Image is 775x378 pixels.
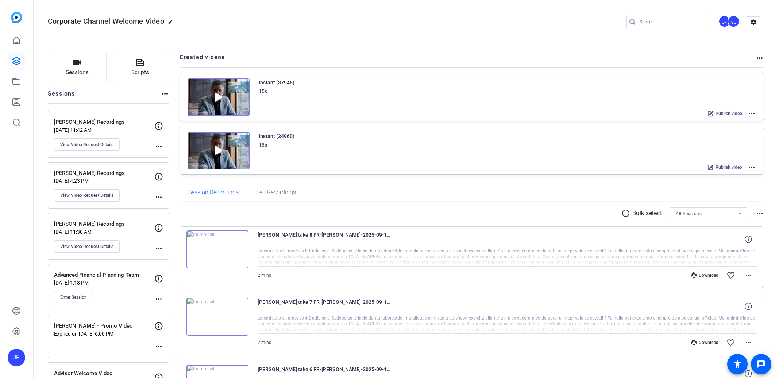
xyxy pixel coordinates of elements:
[755,209,764,218] mat-icon: more_horiz
[186,230,248,268] img: thumb-nail
[259,87,267,96] div: 15s
[259,132,294,141] div: Instant (34960)
[687,272,722,278] div: Download
[54,189,120,202] button: View Video Request Details
[258,340,271,345] span: 2 mins
[60,192,113,198] span: View Video Request Details
[48,53,107,82] button: Sessions
[728,15,740,27] div: SL
[54,291,93,303] button: Enter Session
[186,298,248,336] img: thumb-nail
[687,340,722,345] div: Download
[48,89,75,103] h2: Sessions
[676,211,702,216] span: All Sessions
[54,138,120,151] button: View Video Request Details
[54,322,154,330] p: [PERSON_NAME] - Promo Video
[744,271,753,280] mat-icon: more_horiz
[54,280,154,286] p: [DATE] 1:18 PM
[259,78,294,87] div: Instant (37945)
[54,271,154,279] p: Advanced Financial Planning Team
[188,190,239,195] span: Session Recordings
[131,68,149,77] span: Scripts
[726,338,735,347] mat-icon: favorite_border
[54,169,154,177] p: [PERSON_NAME] Recordings
[718,15,731,28] ngx-avatar: Jake Fortinsky
[640,18,705,26] input: Search
[726,271,735,280] mat-icon: favorite_border
[60,244,113,249] span: View Video Request Details
[54,229,154,235] p: [DATE] 11:30 AM
[728,15,740,28] ngx-avatar: Sebastien Lachance
[154,244,163,253] mat-icon: more_horiz
[258,230,393,248] span: [PERSON_NAME] take 8 FR-[PERSON_NAME]-2025-09-11-14-38-01-297-0
[54,369,154,378] p: Advisor Welcome Video
[259,141,267,149] div: 18s
[716,111,742,117] span: Publish video
[747,163,756,172] mat-icon: more_horiz
[54,118,154,126] p: [PERSON_NAME] Recordings
[54,240,120,253] button: View Video Request Details
[154,342,163,351] mat-icon: more_horiz
[188,132,250,170] img: Creator Project Thumbnail
[168,19,177,28] mat-icon: edit
[632,209,662,218] p: Bulk select
[54,331,154,337] p: Expired on [DATE] 6:00 PM
[258,298,393,315] span: [PERSON_NAME] take 7 FR-[PERSON_NAME]-2025-09-11-14-35-11-552-0
[60,142,113,148] span: View Video Request Details
[161,89,169,98] mat-icon: more_horiz
[48,17,164,26] span: Corporate Channel Welcome Video
[258,273,271,278] span: 2 mins
[54,220,154,228] p: [PERSON_NAME] Recordings
[11,12,22,23] img: blue-gradient.svg
[744,338,753,347] mat-icon: more_horiz
[733,360,742,369] mat-icon: accessibility
[54,127,154,133] p: [DATE] 11:42 AM
[757,360,766,369] mat-icon: message
[54,178,154,184] p: [DATE] 4:23 PM
[111,53,170,82] button: Scripts
[60,294,87,300] span: Enter Session
[154,142,163,151] mat-icon: more_horiz
[716,164,742,170] span: Publish video
[180,53,756,67] h2: Created videos
[8,349,25,366] div: JF
[621,209,632,218] mat-icon: radio_button_unchecked
[755,54,764,62] mat-icon: more_horiz
[188,78,250,116] img: Creator Project Thumbnail
[66,68,89,77] span: Sessions
[746,17,761,28] mat-icon: settings
[154,295,163,303] mat-icon: more_horiz
[747,109,756,118] mat-icon: more_horiz
[154,193,163,202] mat-icon: more_horiz
[256,190,296,195] span: Self Recordings
[718,15,730,27] div: JF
